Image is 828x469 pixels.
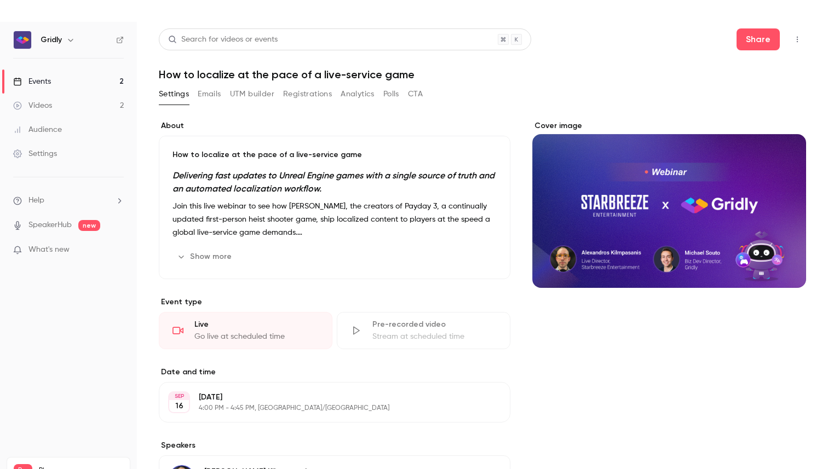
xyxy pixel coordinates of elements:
[337,312,510,349] div: Pre-recorded videoStream at scheduled time
[408,85,423,103] button: CTA
[41,34,62,45] h6: Gridly
[30,63,38,72] img: tab_domain_overview_orange.svg
[13,76,51,87] div: Events
[283,85,332,103] button: Registrations
[169,392,189,400] div: SEP
[28,244,70,256] span: What's new
[173,170,495,194] em: Delivering fast updates to Unreal Engine games with a single source of truth and an automated loc...
[173,200,497,239] p: Join this live webinar to see how [PERSON_NAME], the creators of Payday 3, a continually updated ...
[109,63,118,72] img: tab_keywords_by_traffic_grey.svg
[159,312,332,349] div: LiveGo live at scheduled time
[198,85,221,103] button: Emails
[121,65,185,72] div: Keywords by Traffic
[14,31,31,49] img: Gridly
[31,18,54,26] div: v 4.0.25
[372,331,497,342] div: Stream at scheduled time
[42,65,98,72] div: Domain Overview
[159,297,510,308] p: Event type
[28,219,72,231] a: SpeakerHub
[230,85,274,103] button: UTM builder
[199,404,452,413] p: 4:00 PM - 4:45 PM, [GEOGRAPHIC_DATA]/[GEOGRAPHIC_DATA]
[199,392,452,403] p: [DATE]
[18,28,26,37] img: website_grey.svg
[175,401,183,412] p: 16
[532,120,806,288] section: Cover image
[372,319,497,330] div: Pre-recorded video
[737,28,780,50] button: Share
[159,120,510,131] label: About
[13,100,52,111] div: Videos
[383,85,399,103] button: Polls
[194,319,319,330] div: Live
[159,367,510,378] label: Date and time
[13,148,57,159] div: Settings
[168,34,278,45] div: Search for videos or events
[341,85,375,103] button: Analytics
[28,28,120,37] div: Domain: [DOMAIN_NAME]
[532,120,806,131] label: Cover image
[78,220,100,231] span: new
[194,331,319,342] div: Go live at scheduled time
[13,124,62,135] div: Audience
[28,195,44,206] span: Help
[159,68,806,81] h1: How to localize at the pace of a live-service game
[173,248,238,265] button: Show more
[159,440,510,451] label: Speakers
[159,85,189,103] button: Settings
[13,195,124,206] li: help-dropdown-opener
[173,149,497,160] p: How to localize at the pace of a live-service game
[18,18,26,26] img: logo_orange.svg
